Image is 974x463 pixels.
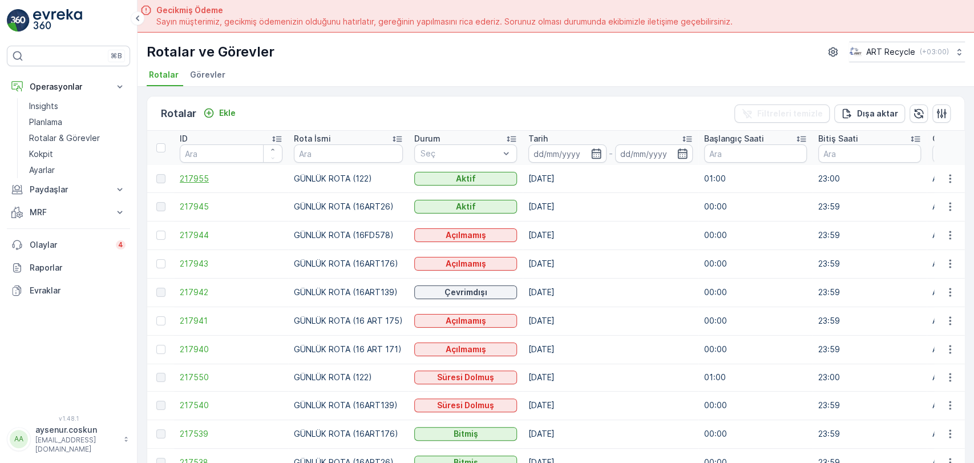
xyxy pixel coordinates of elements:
a: 217943 [180,258,282,269]
button: Paydaşlar [7,178,130,201]
td: [DATE] [523,420,698,448]
p: Açılmamış [446,230,486,241]
a: Olaylar4 [7,233,130,256]
button: Aktif [414,172,517,186]
td: 00:00 [698,391,813,420]
a: 217942 [180,287,282,298]
p: Aktif [456,201,476,212]
td: [DATE] [523,165,698,192]
a: 217539 [180,428,282,440]
td: 23:59 [813,420,927,448]
div: Toggle Row Selected [156,288,165,297]
p: Süresi Dolmuş [437,372,494,383]
td: 00:00 [698,335,813,364]
p: Paydaşlar [30,184,107,195]
p: ART Recycle [866,46,915,58]
a: Insights [25,98,130,114]
p: ID [180,133,188,144]
td: 01:00 [698,165,813,192]
div: Toggle Row Selected [156,202,165,211]
button: Aktif [414,200,517,214]
span: Rotalar [149,69,179,80]
input: Ara [294,144,403,163]
p: Seç [421,148,499,159]
td: 23:00 [813,364,927,391]
button: Açılmamış [414,257,517,271]
div: Toggle Row Selected [156,345,165,354]
button: Dışa aktar [834,104,905,123]
p: Filtreleri temizle [757,108,823,119]
input: Ara [704,144,807,163]
a: Ayarlar [25,162,130,178]
td: [DATE] [523,391,698,420]
a: Evraklar [7,279,130,302]
td: 00:00 [698,307,813,335]
p: Durum [414,133,440,144]
button: Filtreleri temizle [734,104,830,123]
a: 217945 [180,201,282,212]
p: Ayarlar [29,164,55,176]
p: 4 [118,240,123,249]
td: [DATE] [523,364,698,391]
p: Rotalar & Görevler [29,132,100,144]
input: Ara [818,144,921,163]
p: Tarih [528,133,548,144]
span: Gecikmiş Ödeme [156,5,733,16]
span: Görevler [190,69,225,80]
p: [EMAIL_ADDRESS][DOMAIN_NAME] [35,436,118,454]
td: 00:00 [698,249,813,278]
td: 23:59 [813,249,927,278]
a: 217540 [180,400,282,411]
div: Toggle Row Selected [156,231,165,240]
button: MRF [7,201,130,224]
td: [DATE] [523,249,698,278]
img: image_23.png [849,46,862,58]
p: Kokpit [29,148,53,160]
button: Süresi Dolmuş [414,398,517,412]
p: Açılmamış [446,344,486,355]
td: [DATE] [523,192,698,221]
span: Sayın müşterimiz, gecikmiş ödemenizin olduğunu hatırlatır, gereğinin yapılmasını rica ederiz. Sor... [156,16,733,27]
td: 23:59 [813,278,927,307]
p: Olaylar [30,239,109,251]
input: dd/mm/yyyy [528,144,607,163]
td: [DATE] [523,221,698,249]
input: Ara [180,144,282,163]
p: - [609,147,613,160]
p: Rota İsmi [294,133,331,144]
td: GÜNLÜK ROTA (16ART139) [288,278,409,307]
button: Açılmamış [414,343,517,356]
p: Evraklar [30,285,126,296]
p: Aktif [456,173,476,184]
button: Bitmiş [414,427,517,441]
span: 217944 [180,230,282,241]
p: Rotalar [161,106,196,122]
td: GÜNLÜK ROTA (16ART176) [288,420,409,448]
button: Çevrimdışı [414,285,517,299]
a: 217941 [180,315,282,327]
span: 217940 [180,344,282,355]
img: logo_light-DOdMpM7g.png [33,9,82,32]
div: Toggle Row Selected [156,429,165,438]
p: Bitiş Saati [818,133,858,144]
td: [DATE] [523,335,698,364]
td: GÜNLÜK ROTA (122) [288,364,409,391]
input: dd/mm/yyyy [615,144,693,163]
p: Ekle [219,107,236,119]
p: Dışa aktar [857,108,898,119]
span: v 1.48.1 [7,415,130,422]
div: Toggle Row Selected [156,174,165,183]
span: 217550 [180,372,282,383]
span: 217955 [180,173,282,184]
td: GÜNLÜK ROTA (16 ART 171) [288,335,409,364]
td: 00:00 [698,420,813,448]
p: Açılmamış [446,258,486,269]
td: 23:00 [813,165,927,192]
p: MRF [30,207,107,218]
button: Açılmamış [414,314,517,328]
p: aysenur.coskun [35,424,118,436]
td: 00:00 [698,278,813,307]
td: GÜNLÜK ROTA (16ART176) [288,249,409,278]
